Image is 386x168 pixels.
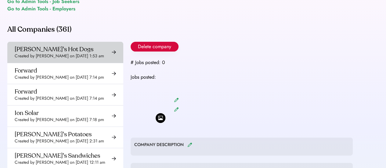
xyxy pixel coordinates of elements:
div: Created by [PERSON_NAME] on [DATE] 1:53 am [15,53,104,59]
div: All Companies (361) [7,25,353,34]
div: Created by [PERSON_NAME] on [DATE] 2:31 am [15,138,104,144]
img: arrow-right-black.svg [112,135,116,139]
img: yH5BAEAAAAALAAAAAABAAEAAAIBRAA7 [131,88,165,123]
img: pencil.svg [174,98,179,102]
div: Created by [PERSON_NAME] on [DATE] 7:14 pm [15,74,104,80]
img: pencil.svg [174,107,179,112]
div: Forward [15,67,37,74]
button: Delete company [131,42,179,52]
div: # Jobs posted: 0 [131,59,165,66]
img: arrow-right-black.svg [112,114,116,118]
div: COMPANY DESCRIPTION [134,142,184,148]
img: arrow-right-black.svg [112,50,116,54]
div: [PERSON_NAME]'s Sandwiches [15,152,100,159]
div: Created by [PERSON_NAME] on [DATE] 12:11 am [15,159,105,166]
a: Go to Admin Tools - Employers [7,5,75,13]
img: pencil.svg [187,142,192,147]
div: [PERSON_NAME]'s Hot Dogs [15,45,93,53]
img: arrow-right-black.svg [112,156,116,161]
div: Jobs posted: [131,73,156,81]
div: Forward [15,88,37,95]
div: Created by [PERSON_NAME] on [DATE] 7:14 pm [15,95,104,102]
div: Ion Solar [15,109,39,117]
img: arrow-right-black.svg [112,93,116,97]
div: [PERSON_NAME]'s Potatoes [15,130,92,138]
div: Created by [PERSON_NAME] on [DATE] 7:18 pm [15,117,104,123]
img: arrow-right-black.svg [112,71,116,76]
